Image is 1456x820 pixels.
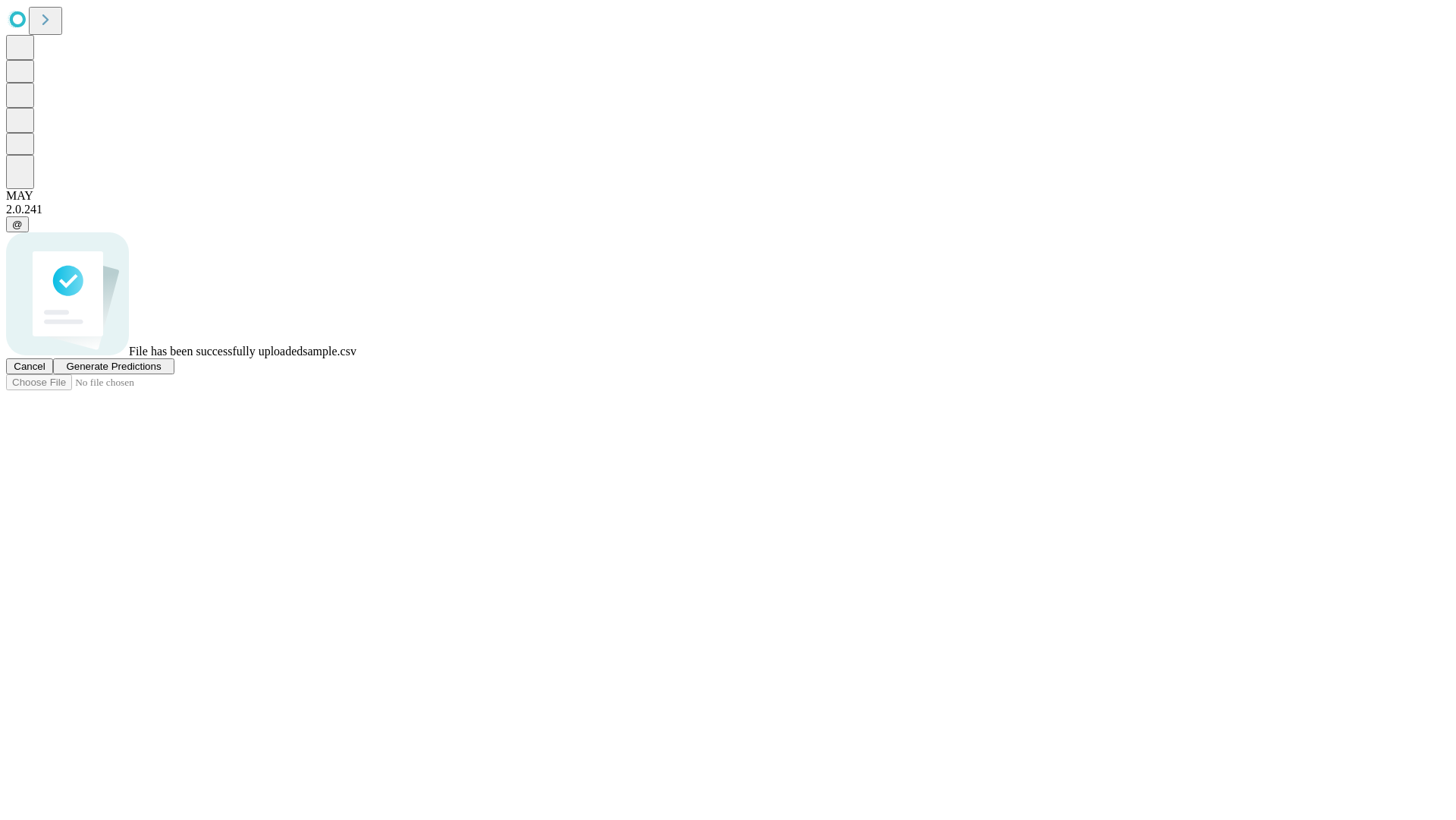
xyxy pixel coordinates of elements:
div: MAY [6,189,1450,203]
button: @ [6,216,29,232]
span: @ [12,219,23,230]
span: Generate Predictions [66,361,161,372]
button: Cancel [6,358,53,374]
span: File has been successfully uploaded [129,345,303,358]
span: Cancel [14,361,45,372]
div: 2.0.241 [6,203,1450,216]
span: sample.csv [303,345,356,358]
button: Generate Predictions [53,358,174,374]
